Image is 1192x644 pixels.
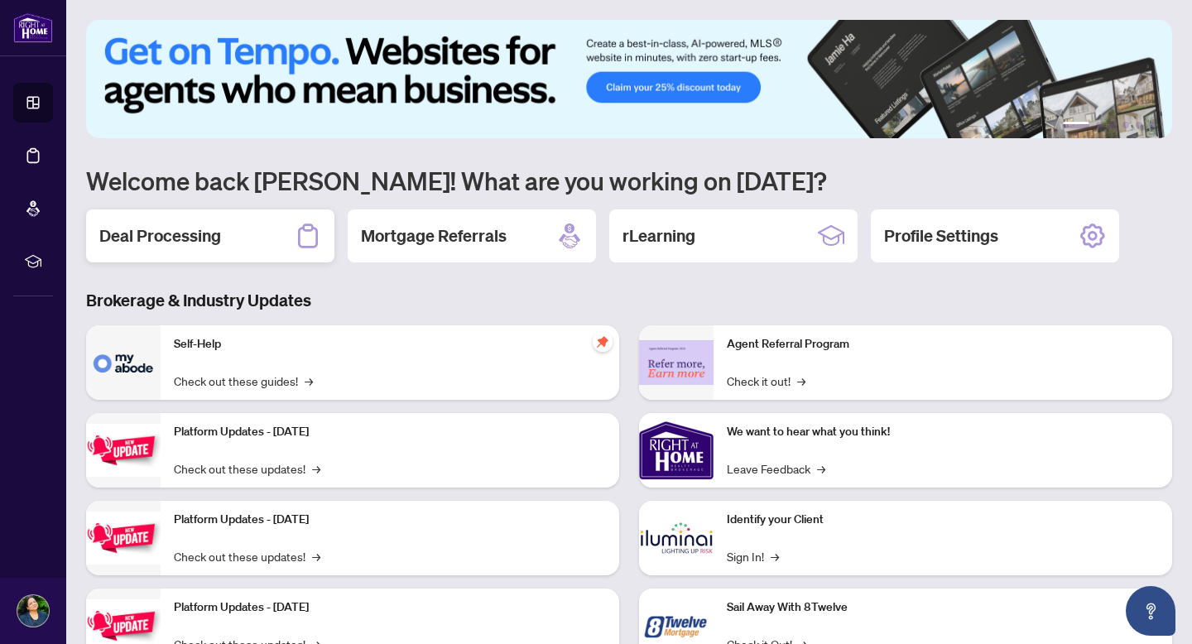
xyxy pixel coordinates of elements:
[817,459,825,478] span: →
[13,12,53,43] img: logo
[727,598,1159,617] p: Sail Away With 8Twelve
[1063,122,1089,128] button: 1
[174,459,320,478] a: Check out these updates!→
[1096,122,1103,128] button: 2
[312,547,320,565] span: →
[1126,586,1175,636] button: Open asap
[99,224,221,248] h2: Deal Processing
[797,372,805,390] span: →
[305,372,313,390] span: →
[86,325,161,400] img: Self-Help
[727,423,1159,441] p: We want to hear what you think!
[639,413,714,488] img: We want to hear what you think!
[639,340,714,386] img: Agent Referral Program
[174,372,313,390] a: Check out these guides!→
[174,598,606,617] p: Platform Updates - [DATE]
[86,20,1172,138] img: Slide 0
[593,332,613,352] span: pushpin
[17,595,49,627] img: Profile Icon
[86,165,1172,196] h1: Welcome back [PERSON_NAME]! What are you working on [DATE]?
[1136,122,1142,128] button: 5
[639,501,714,575] img: Identify your Client
[727,459,825,478] a: Leave Feedback→
[361,224,507,248] h2: Mortgage Referrals
[622,224,695,248] h2: rLearning
[1149,122,1156,128] button: 6
[174,335,606,353] p: Self-Help
[727,547,779,565] a: Sign In!→
[727,335,1159,353] p: Agent Referral Program
[884,224,998,248] h2: Profile Settings
[86,424,161,476] img: Platform Updates - July 21, 2025
[174,423,606,441] p: Platform Updates - [DATE]
[727,372,805,390] a: Check it out!→
[86,289,1172,312] h3: Brokerage & Industry Updates
[1122,122,1129,128] button: 4
[312,459,320,478] span: →
[1109,122,1116,128] button: 3
[86,512,161,564] img: Platform Updates - July 8, 2025
[174,511,606,529] p: Platform Updates - [DATE]
[727,511,1159,529] p: Identify your Client
[174,547,320,565] a: Check out these updates!→
[771,547,779,565] span: →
